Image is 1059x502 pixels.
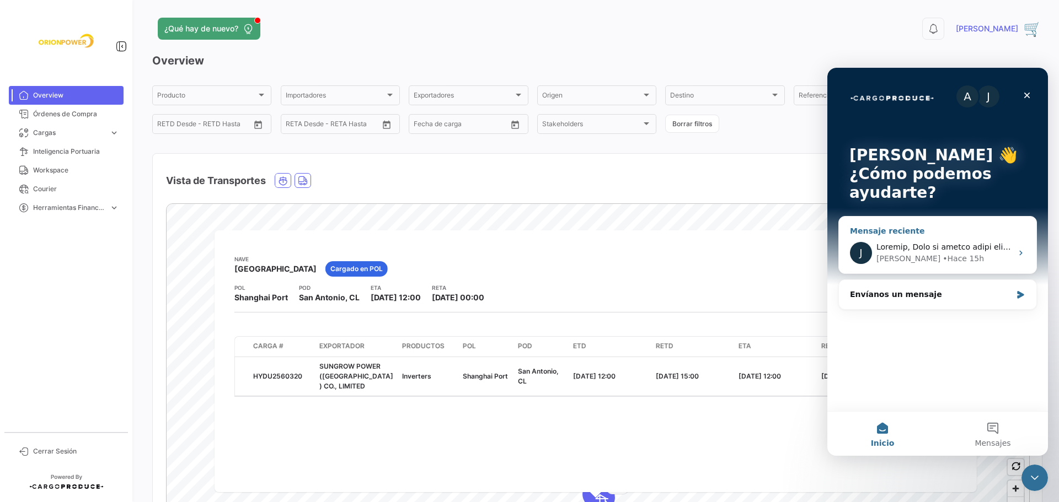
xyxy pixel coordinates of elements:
span: [PERSON_NAME] [956,23,1018,34]
iframe: Intercom live chat [827,68,1048,456]
span: POD [518,341,532,350]
span: Origen [542,93,641,101]
datatable-header-cell: Exportador [315,336,398,356]
span: ETD [573,341,586,350]
span: Courier [33,184,119,194]
span: RETA [821,341,838,350]
button: Open calendar [378,116,395,133]
span: Productos [402,341,445,350]
span: ¿Qué hay de nuevo? [164,23,238,34]
input: Desde [157,122,177,129]
span: Cerrar Sesión [33,446,119,456]
span: Stakeholders [542,122,641,129]
span: Carga # [253,341,284,350]
button: Open calendar [250,116,266,133]
span: [DATE] 12:00 [739,371,781,380]
a: Courier [9,180,124,198]
span: POL [463,341,476,350]
datatable-header-cell: POD [514,336,569,356]
app-card-info-title: POL [234,283,288,292]
h4: Vista de Transportes [166,173,266,188]
app-card-info-title: Nave [234,255,317,263]
span: Destino [670,93,769,101]
span: Importadores [286,93,385,101]
span: Órdenes de Compra [33,109,119,119]
span: ETA [739,341,751,350]
div: HYDU2560320 [253,371,311,381]
span: Inverters [402,371,431,380]
button: Ocean [275,174,291,187]
input: Desde [414,122,434,129]
span: Herramientas Financieras [33,203,105,213]
span: [DATE] 00:00 [432,293,484,302]
a: Órdenes de Compra [9,105,124,123]
button: Land [295,174,311,187]
span: Exportadores [414,93,513,101]
span: Shanghai Port [234,292,288,303]
span: Exportador [319,341,365,350]
app-card-info-title: RETA [432,283,484,292]
span: [DATE] 12:00 [371,293,421,302]
h3: Overview [152,53,1041,68]
span: Inteligencia Portuaria [33,147,119,156]
span: expand_more [109,128,119,138]
span: Shanghai Port [463,371,508,380]
img: f26a05d0-2fea-4301-a0f6-b8409df5d1eb.jpeg [39,13,94,68]
span: San Antonio, CL [299,292,360,303]
span: [DATE] 00:00 [821,371,865,380]
datatable-header-cell: RETD [651,336,734,356]
span: Overview [33,90,119,100]
input: Hasta [313,122,357,129]
button: Zoom in [1008,481,1024,496]
datatable-header-cell: RETA [817,336,900,356]
span: RETD [656,341,673,350]
span: 3 [620,483,624,493]
a: Inteligencia Portuaria [9,142,124,161]
datatable-header-cell: ETA [734,336,817,356]
datatable-header-cell: Carga # [249,336,315,356]
a: Workspace [9,161,124,180]
span: expand_more [109,203,119,213]
datatable-header-cell: Productos [398,336,458,356]
span: [DATE] 12:00 [573,371,616,380]
button: ¿Qué hay de nuevo? [158,18,260,40]
span: [DATE] 15:00 [656,371,699,380]
iframe: Intercom live chat [1021,465,1048,491]
span: Cargado en POL [330,264,383,274]
datatable-header-cell: ETD [569,336,651,356]
a: Overview [9,86,124,105]
span: Cargas [33,128,105,138]
input: Desde [286,122,306,129]
input: Hasta [185,122,229,129]
button: Open calendar [507,116,523,133]
span: SUNGROW POWER ([GEOGRAPHIC_DATA]) CO., LIMITED [319,361,393,390]
span: [GEOGRAPHIC_DATA] [234,263,317,274]
span: Producto [157,93,256,101]
input: Hasta [441,122,485,129]
span: San Antonio, CL [518,366,559,385]
button: Borrar filtros [665,115,719,133]
app-card-info-title: ETA [371,283,421,292]
app-card-info-title: POD [299,283,360,292]
img: 32(1).png [1024,20,1041,37]
span: Workspace [33,165,119,175]
datatable-header-cell: POL [458,336,514,356]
